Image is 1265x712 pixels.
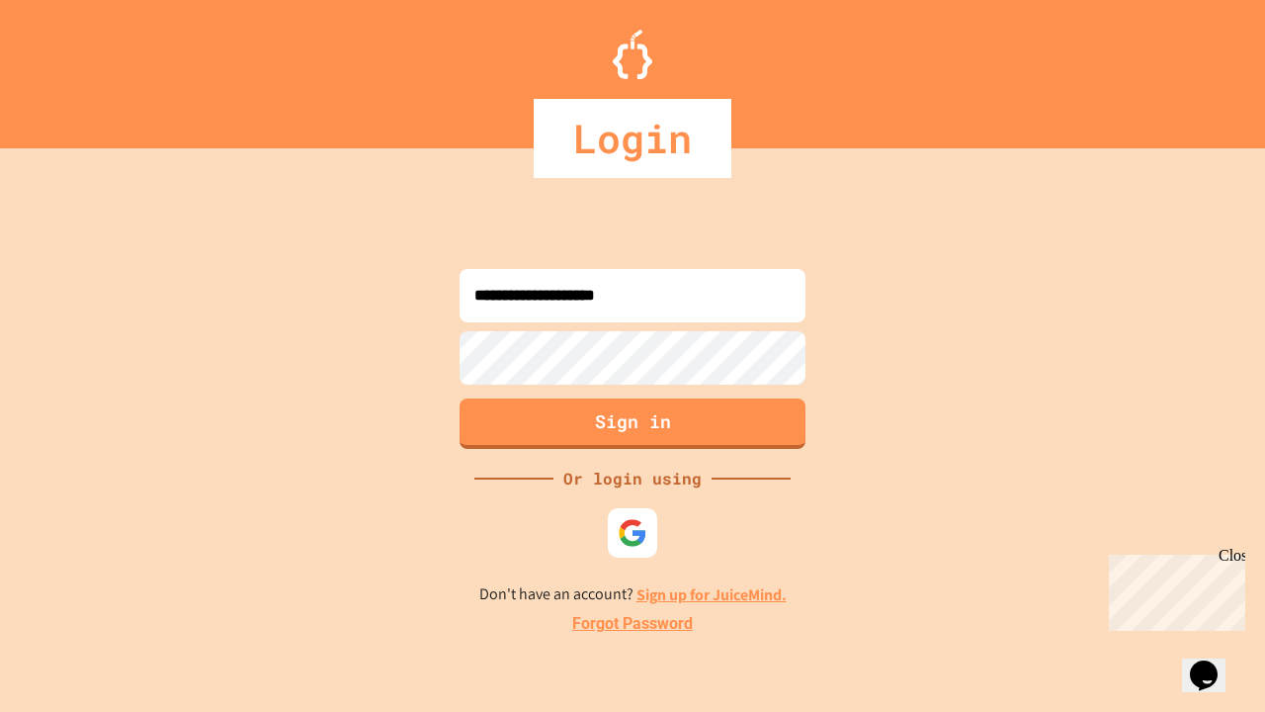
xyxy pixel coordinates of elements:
div: Login [534,99,731,178]
a: Sign up for JuiceMind. [636,584,787,605]
img: google-icon.svg [618,518,647,548]
button: Sign in [460,399,805,449]
p: Don't have an account? [479,582,787,607]
img: Logo.svg [613,30,652,79]
iframe: chat widget [1182,633,1245,692]
iframe: chat widget [1101,547,1245,631]
a: Forgot Password [572,612,693,636]
div: Chat with us now!Close [8,8,136,126]
div: Or login using [553,467,712,490]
